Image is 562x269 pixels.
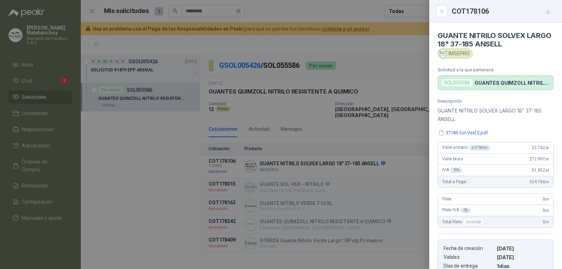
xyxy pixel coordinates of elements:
span: 0 [543,197,549,201]
div: SOL055586 [441,78,473,87]
div: x 12 Pares [469,145,490,150]
span: 324.760 [529,179,549,184]
span: IVA [442,167,462,173]
span: Flete IVA [442,207,471,213]
button: Close [438,7,446,15]
div: COT178106 [452,6,554,17]
span: 0 [543,219,549,224]
div: 19 % [450,167,463,173]
span: ,00 [545,197,549,201]
p: GUANTE NITRILO SOLVEX LARGO 18" 37-185 ANSELL [438,107,554,123]
p: Validez [444,254,494,260]
span: ,60 [545,157,549,161]
p: Fecha de creación [444,245,494,251]
span: Valor bruto [442,156,463,161]
h4: GUANTE NITRILO SOLVEX LARGO 18" 37-185 ANSELL [438,31,554,48]
span: ,00 [545,209,549,212]
span: Flete [442,197,451,201]
p: Descripción [438,98,554,104]
button: 37185 Sol-Vex[1].pdf [438,129,489,136]
span: ,04 [545,180,549,184]
span: ,00 [545,220,549,224]
span: Total a Pagar [442,179,467,184]
span: Total Flete [442,218,485,226]
img: Company Logo [439,50,447,57]
p: 1 dias [497,263,548,269]
p: [DATE] [497,254,548,260]
p: Solicitud a la que pertenece [438,67,554,72]
span: ,30 [545,146,549,150]
p: Días de entrega [444,263,494,269]
div: IMSEPRO [438,48,473,59]
span: ,44 [545,168,549,172]
span: Valor unitario [442,145,490,150]
p: [DATE] [497,245,548,251]
div: Incluido [463,218,484,226]
div: 0 % [460,207,471,213]
p: GUANTES QUIMZOLL NITRILO RESISTENTE A QUIMICO [475,80,550,86]
span: 51.852 [532,168,549,173]
span: 0 [543,208,549,213]
span: 272.907 [529,156,549,161]
span: 22.742 [532,145,549,150]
